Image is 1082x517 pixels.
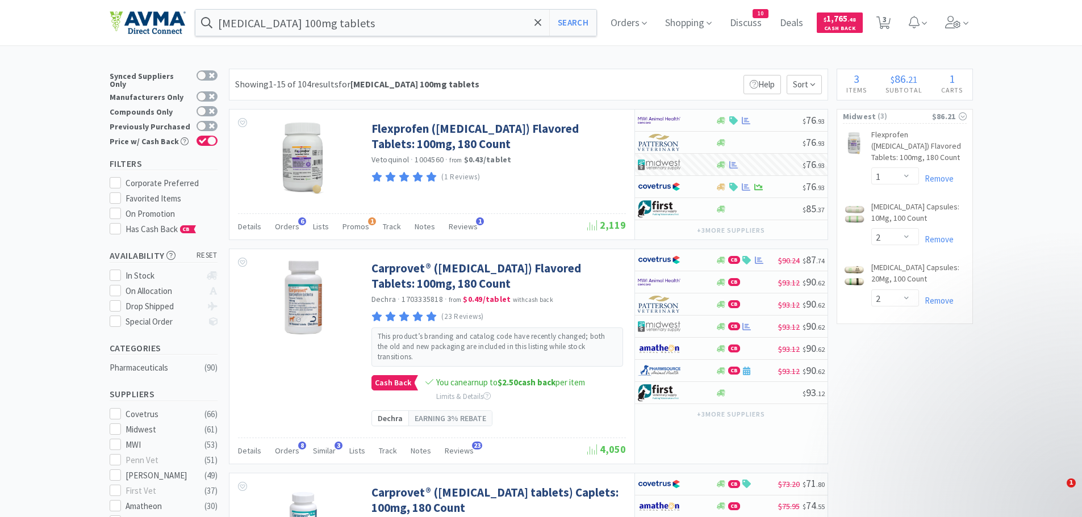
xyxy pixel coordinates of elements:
span: . 93 [816,139,825,148]
span: CB [729,257,740,263]
span: 71 [803,477,825,490]
span: 76 [803,180,825,193]
span: · [411,154,413,165]
span: 1,765 [824,13,856,24]
a: Discuss10 [725,18,766,28]
a: [MEDICAL_DATA] Capsules: 20Mg, 100 Count [871,262,967,289]
span: Details [238,221,261,232]
input: Search by item, sku, manufacturer, ingredient, size... [195,10,597,36]
div: Drop Shipped [126,300,201,313]
span: CB [729,301,740,308]
span: . 80 [816,480,825,489]
span: CB [181,226,192,233]
div: Manufacturers Only [110,91,191,101]
span: Reviews [445,445,474,456]
span: $93.12 [778,344,800,354]
img: 3331a67d23dc422aa21b1ec98afbf632_11.png [638,498,680,515]
span: Dechra [378,412,403,424]
img: f6b2451649754179b5b4e0c70c3f7cb0_2.png [638,112,680,129]
span: 90 [803,364,825,377]
span: . 93 [816,161,825,170]
div: ( 30 ) [204,499,218,513]
span: $ [803,480,806,489]
a: Flexprofen ([MEDICAL_DATA]) Flavored Tablets: 100mg, 180 Count [371,121,623,152]
span: $ [803,139,806,148]
span: 76 [803,136,825,149]
a: [MEDICAL_DATA] Capsules: 10Mg, 100 Count [871,201,967,228]
span: $2.50 [498,377,518,388]
span: $ [803,117,806,125]
div: On Allocation [126,284,201,298]
div: $86.21 [932,110,967,123]
span: Lists [313,221,329,232]
h4: Carts [932,85,972,95]
span: Lists [349,445,365,456]
div: ( 66 ) [204,407,218,421]
span: 2,119 [587,218,626,232]
a: Carprovet® ([MEDICAL_DATA]) Flavored Tablets: 100mg, 180 Count [371,260,623,292]
span: · [445,154,448,165]
span: Midwest [843,110,876,123]
span: 90 [803,275,825,288]
button: +3more suppliers [691,222,770,238]
span: $93.12 [778,366,800,376]
span: for [339,78,479,90]
span: Limits & Details [436,392,491,401]
span: 6 [298,217,306,225]
div: Penn Vet [126,453,196,467]
a: Vetoquinol [371,154,410,165]
div: [PERSON_NAME] [126,469,196,482]
span: $ [824,16,826,23]
span: Track [383,221,401,232]
div: Special Order [126,315,201,329]
strong: $0.49 / tablet [463,294,511,304]
span: Similar [313,445,336,456]
span: CB [729,367,740,374]
span: . 74 [816,257,825,265]
div: ( 90 ) [204,361,218,375]
span: 85 [803,202,825,215]
span: 10 [753,10,768,18]
a: 3 [872,19,895,30]
span: Track [379,445,397,456]
span: You can earn up to per item [436,377,585,388]
span: Promos [342,221,369,232]
span: 1 [1067,478,1076,487]
div: ( 49 ) [204,469,218,482]
span: · [445,294,447,304]
span: 90 [803,342,825,355]
div: ( 51 ) [204,453,218,467]
span: 87 [803,253,825,266]
span: . 62 [816,279,825,287]
span: $ [803,279,806,287]
img: 4dd14cff54a648ac9e977f0c5da9bc2e_5.png [638,318,680,335]
span: $ [891,74,895,85]
a: Flexprofen ([MEDICAL_DATA]) Flavored Tablets: 100mg, 180 Count [871,129,967,167]
span: 23 [472,442,482,449]
span: 74 [803,499,825,512]
strong: [MEDICAL_DATA] 100mg tablets [350,78,479,90]
a: Remove [919,234,954,245]
a: Deals [775,18,808,28]
img: 67d67680309e4a0bb49a5ff0391dcc42_6.png [638,384,680,401]
p: Help [743,75,781,94]
img: 716ed48f2ba340949202bf6d228d0cc6_776071.png [843,132,866,154]
span: Orders [275,445,299,456]
span: Details [238,445,261,456]
span: with cash back [513,296,553,304]
span: 1 [368,217,376,225]
span: 8 [298,442,306,449]
img: 3331a67d23dc422aa21b1ec98afbf632_11.png [638,340,680,357]
span: . 62 [816,301,825,309]
img: 77fca1acd8b6420a9015268ca798ef17_1.png [638,476,680,493]
span: . 62 [816,345,825,354]
span: Sort [787,75,822,94]
img: 252a37605a2f45ecaf4e999e9573db8b_537482.png [266,121,340,195]
div: First Vet [126,484,196,498]
div: . [876,73,932,85]
h4: Subtotal [876,85,932,95]
span: 3 [854,72,859,86]
p: (1 Reviews) [441,171,480,183]
img: 4dd14cff54a648ac9e977f0c5da9bc2e_5.png [638,156,680,173]
h5: Categories [110,342,218,355]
